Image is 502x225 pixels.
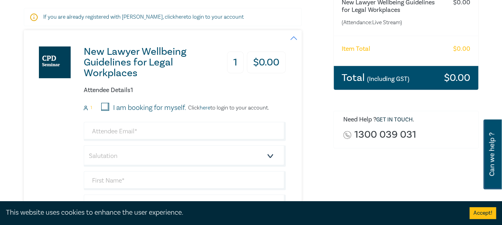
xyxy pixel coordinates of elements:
[342,19,439,27] small: (Attendance: Live Stream )
[6,208,458,218] div: This website uses cookies to enhance the user experience.
[186,105,269,111] p: Click to login to your account.
[175,13,186,21] a: here
[354,129,416,140] a: 1300 039 031
[342,45,370,53] h6: Item Total
[113,103,186,113] label: I am booking for myself.
[469,207,496,219] button: Accept cookies
[247,52,286,73] h3: $ 0.00
[343,116,472,124] h6: Need Help ? .
[84,46,214,79] h3: New Lawyer Wellbeing Guidelines for Legal Workplaces
[84,122,286,141] input: Attendee Email*
[84,87,286,94] h6: Attendee Details 1
[200,104,210,112] a: here
[39,46,71,78] img: New Lawyer Wellbeing Guidelines for Legal Workplaces
[84,171,286,190] input: First Name*
[43,13,282,21] p: If you are already registered with [PERSON_NAME], click to login to your account
[342,73,410,83] h3: Total
[90,105,92,111] small: 1
[84,194,286,213] input: Last Name*
[444,73,470,83] h3: $ 0.00
[376,116,413,123] a: Get in touch
[227,52,244,73] h3: 1
[453,45,470,53] h6: $ 0.00
[367,75,410,83] small: (Including GST)
[488,124,496,185] span: Can we help ?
